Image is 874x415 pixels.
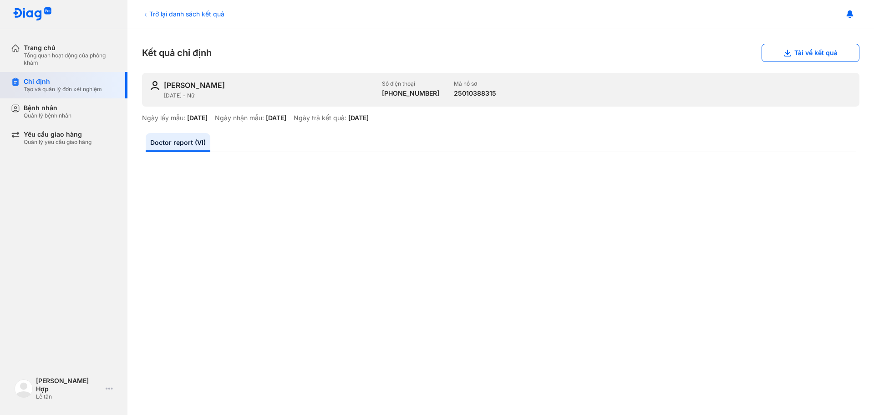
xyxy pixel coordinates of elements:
[348,114,369,122] div: [DATE]
[454,89,496,97] div: 25010388315
[454,80,496,87] div: Mã hồ sơ
[382,80,439,87] div: Số điện thoại
[24,138,91,146] div: Quản lý yêu cầu giao hàng
[164,80,225,90] div: [PERSON_NAME]
[382,89,439,97] div: [PHONE_NUMBER]
[187,114,208,122] div: [DATE]
[24,112,71,119] div: Quản lý bệnh nhân
[294,114,346,122] div: Ngày trả kết quả:
[13,7,52,21] img: logo
[142,44,859,62] div: Kết quả chỉ định
[142,114,185,122] div: Ngày lấy mẫu:
[36,393,102,400] div: Lễ tân
[266,114,286,122] div: [DATE]
[36,377,102,393] div: [PERSON_NAME] Hợp
[149,80,160,91] img: user-icon
[142,9,224,19] div: Trở lại danh sách kết quả
[15,379,33,398] img: logo
[24,86,102,93] div: Tạo và quản lý đơn xét nghiệm
[24,104,71,112] div: Bệnh nhân
[164,92,375,99] div: [DATE] - Nữ
[24,52,117,67] div: Tổng quan hoạt động của phòng khám
[24,44,117,52] div: Trang chủ
[24,77,102,86] div: Chỉ định
[24,130,91,138] div: Yêu cầu giao hàng
[146,133,210,152] a: Doctor report (VI)
[762,44,859,62] button: Tải về kết quả
[215,114,264,122] div: Ngày nhận mẫu:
